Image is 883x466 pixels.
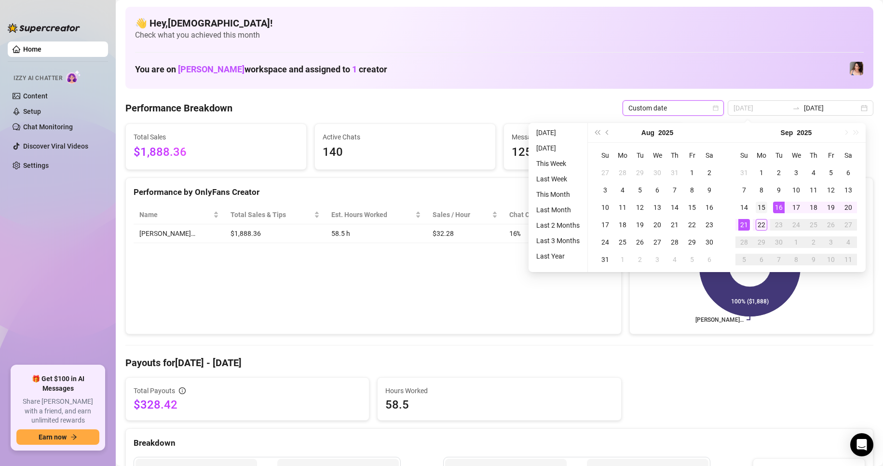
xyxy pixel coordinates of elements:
[804,103,859,113] input: End date
[842,219,854,231] div: 27
[669,254,680,265] div: 4
[617,254,628,265] div: 1
[695,316,744,323] text: [PERSON_NAME]…
[634,219,646,231] div: 19
[781,123,793,142] button: Choose a month
[683,181,701,199] td: 2025-08-08
[704,236,715,248] div: 30
[326,224,427,243] td: 58.5 h
[16,397,99,425] span: Share [PERSON_NAME] with a friend, and earn unlimited rewards
[649,199,666,216] td: 2025-08-13
[805,233,822,251] td: 2025-10-02
[842,184,854,196] div: 13
[23,142,88,150] a: Discover Viral Videos
[597,181,614,199] td: 2025-08-03
[134,397,361,412] span: $328.42
[225,206,326,224] th: Total Sales & Tips
[597,199,614,216] td: 2025-08-10
[808,219,819,231] div: 25
[23,45,41,53] a: Home
[652,254,663,265] div: 3
[139,209,211,220] span: Name
[840,181,857,199] td: 2025-09-13
[805,147,822,164] th: Th
[822,233,840,251] td: 2025-10-03
[790,202,802,213] div: 17
[532,189,584,200] li: This Month
[773,167,785,178] div: 2
[134,143,299,162] span: $1,888.36
[634,202,646,213] div: 12
[509,228,525,239] span: 16 %
[666,164,683,181] td: 2025-07-31
[842,236,854,248] div: 4
[652,184,663,196] div: 6
[532,173,584,185] li: Last Week
[790,184,802,196] div: 10
[842,254,854,265] div: 11
[753,216,770,233] td: 2025-09-22
[532,142,584,154] li: [DATE]
[756,219,767,231] div: 22
[788,181,805,199] td: 2025-09-10
[331,209,413,220] div: Est. Hours Worked
[532,235,584,247] li: Last 3 Months
[840,216,857,233] td: 2025-09-27
[753,164,770,181] td: 2025-09-01
[135,64,387,75] h1: You are on workspace and assigned to creator
[735,251,753,268] td: 2025-10-05
[822,181,840,199] td: 2025-09-12
[617,184,628,196] div: 4
[614,164,631,181] td: 2025-07-28
[792,104,800,112] span: swap-right
[808,167,819,178] div: 4
[512,143,677,162] span: 1257
[704,202,715,213] div: 16
[503,206,613,224] th: Chat Conversion
[614,216,631,233] td: 2025-08-18
[790,236,802,248] div: 1
[323,143,488,162] span: 140
[825,254,837,265] div: 10
[666,233,683,251] td: 2025-08-28
[735,233,753,251] td: 2025-09-28
[614,233,631,251] td: 2025-08-25
[701,181,718,199] td: 2025-08-09
[649,233,666,251] td: 2025-08-27
[532,219,584,231] li: Last 2 Months
[70,434,77,440] span: arrow-right
[597,147,614,164] th: Su
[14,74,62,83] span: Izzy AI Chatter
[617,202,628,213] div: 11
[686,219,698,231] div: 22
[756,236,767,248] div: 29
[634,184,646,196] div: 5
[773,236,785,248] div: 30
[634,167,646,178] div: 29
[134,186,613,199] div: Performance by OnlyFans Creator
[773,202,785,213] div: 16
[23,92,48,100] a: Content
[597,233,614,251] td: 2025-08-24
[634,254,646,265] div: 2
[66,70,81,84] img: AI Chatter
[592,123,602,142] button: Last year (Control + left)
[669,236,680,248] div: 28
[597,251,614,268] td: 2025-08-31
[683,251,701,268] td: 2025-09-05
[738,167,750,178] div: 31
[792,104,800,112] span: to
[735,199,753,216] td: 2025-09-14
[840,164,857,181] td: 2025-09-06
[631,164,649,181] td: 2025-07-29
[686,254,698,265] div: 5
[231,209,312,220] span: Total Sales & Tips
[704,167,715,178] div: 2
[825,219,837,231] div: 26
[734,103,788,113] input: Start date
[614,199,631,216] td: 2025-08-11
[599,236,611,248] div: 24
[433,209,490,220] span: Sales / Hour
[790,219,802,231] div: 24
[666,251,683,268] td: 2025-09-04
